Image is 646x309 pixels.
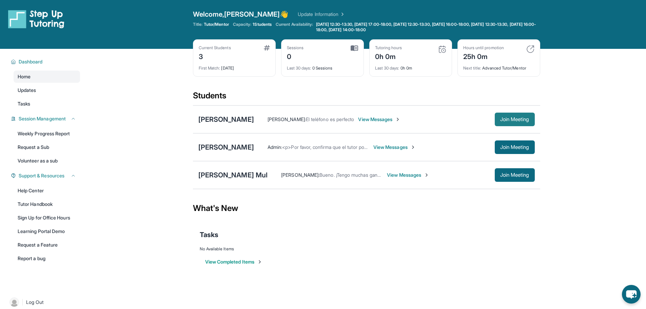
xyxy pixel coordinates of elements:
[14,155,80,167] a: Volunteer as a sub
[438,45,446,53] img: card
[200,246,533,252] div: No Available Items
[375,61,446,71] div: 0h 0m
[375,51,402,61] div: 0h 0m
[373,144,416,151] span: View Messages
[500,145,529,149] span: Join Meeting
[526,45,534,53] img: card
[18,100,30,107] span: Tasks
[375,65,399,71] span: Last 30 days :
[495,168,535,182] button: Join Meeting
[622,285,641,304] button: chat-button
[463,51,504,61] div: 25h 0m
[14,71,80,83] a: Home
[16,115,76,122] button: Session Management
[14,225,80,237] a: Learning Portal Demo
[315,22,540,33] a: [DATE] 12:30-13:30, [DATE] 17:00-18:00, [DATE] 12:30-13:30, [DATE] 16:00-18:00, [DATE] 12:30-13:3...
[351,45,358,51] img: card
[19,58,43,65] span: Dashboard
[14,239,80,251] a: Request a Feature
[500,173,529,177] span: Join Meeting
[316,22,539,33] span: [DATE] 12:30-13:30, [DATE] 17:00-18:00, [DATE] 12:30-13:30, [DATE] 16:00-18:00, [DATE] 12:30-13:3...
[298,11,345,18] a: Update Information
[199,45,231,51] div: Current Students
[14,128,80,140] a: Weekly Progress Report
[26,299,44,306] span: Log Out
[495,113,535,126] button: Join Meeting
[199,61,270,71] div: [DATE]
[358,116,400,123] span: View Messages
[287,51,304,61] div: 0
[14,84,80,96] a: Updates
[14,212,80,224] a: Sign Up for Office Hours
[14,185,80,197] a: Help Center
[264,45,270,51] img: card
[463,65,482,71] span: Next title :
[268,116,306,122] span: [PERSON_NAME] :
[193,193,540,223] div: What's New
[233,22,252,27] span: Capacity:
[193,90,540,105] div: Students
[375,45,402,51] div: Tutoring hours
[14,141,80,153] a: Request a Sub
[14,98,80,110] a: Tasks
[198,115,254,124] div: [PERSON_NAME]
[199,65,220,71] span: First Match :
[14,252,80,265] a: Report a bug
[287,61,358,71] div: 0 Sessions
[193,9,289,19] span: Welcome, [PERSON_NAME] 👋
[9,297,19,307] img: user-img
[199,51,231,61] div: 3
[500,117,529,121] span: Join Meeting
[395,117,400,122] img: Chevron-Right
[22,298,23,306] span: |
[268,144,282,150] span: Admin :
[463,61,534,71] div: Advanced Tutor/Mentor
[193,22,202,27] span: Title:
[281,172,319,178] span: [PERSON_NAME] :
[16,172,76,179] button: Support & Resources
[287,45,304,51] div: Sessions
[495,140,535,154] button: Join Meeting
[463,45,504,51] div: Hours until promotion
[319,172,508,178] span: Bueno. ¡Tengo muchas ganas de nuestro primero sesión [DATE] (el diez de septiembre)!
[19,172,64,179] span: Support & Resources
[410,144,416,150] img: Chevron-Right
[8,9,64,28] img: logo
[282,144,533,150] span: <p>Por favor, confirma que el tutor podrá asistir a tu primera hora de reunión asignada antes de ...
[424,172,429,178] img: Chevron-Right
[198,170,268,180] div: [PERSON_NAME] Mul
[287,65,311,71] span: Last 30 days :
[204,22,229,27] span: Tutor/Mentor
[16,58,76,65] button: Dashboard
[18,73,31,80] span: Home
[276,22,313,33] span: Current Availability:
[198,142,254,152] div: [PERSON_NAME]
[387,172,429,178] span: View Messages
[14,198,80,210] a: Tutor Handbook
[18,87,36,94] span: Updates
[19,115,66,122] span: Session Management
[253,22,272,27] span: 1 Students
[338,11,345,18] img: Chevron Right
[306,116,354,122] span: El teléfono es perfecto
[205,258,262,265] button: View Completed Items
[200,230,218,239] span: Tasks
